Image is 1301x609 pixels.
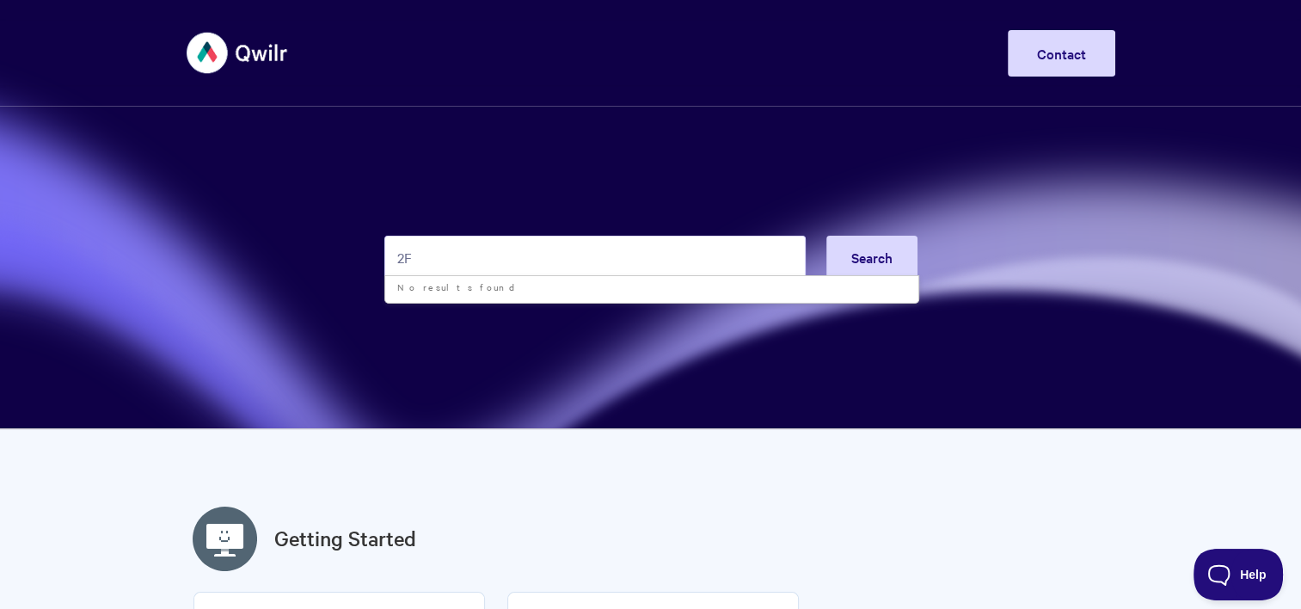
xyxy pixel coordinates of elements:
iframe: Toggle Customer Support [1194,549,1284,600]
button: Search [826,236,917,279]
a: Contact [1008,30,1115,77]
img: Qwilr Help Center [187,21,289,85]
li: No results found [385,276,918,298]
a: Getting Started [274,523,416,554]
span: Search [851,248,893,267]
input: Search the knowledge base [384,236,806,279]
